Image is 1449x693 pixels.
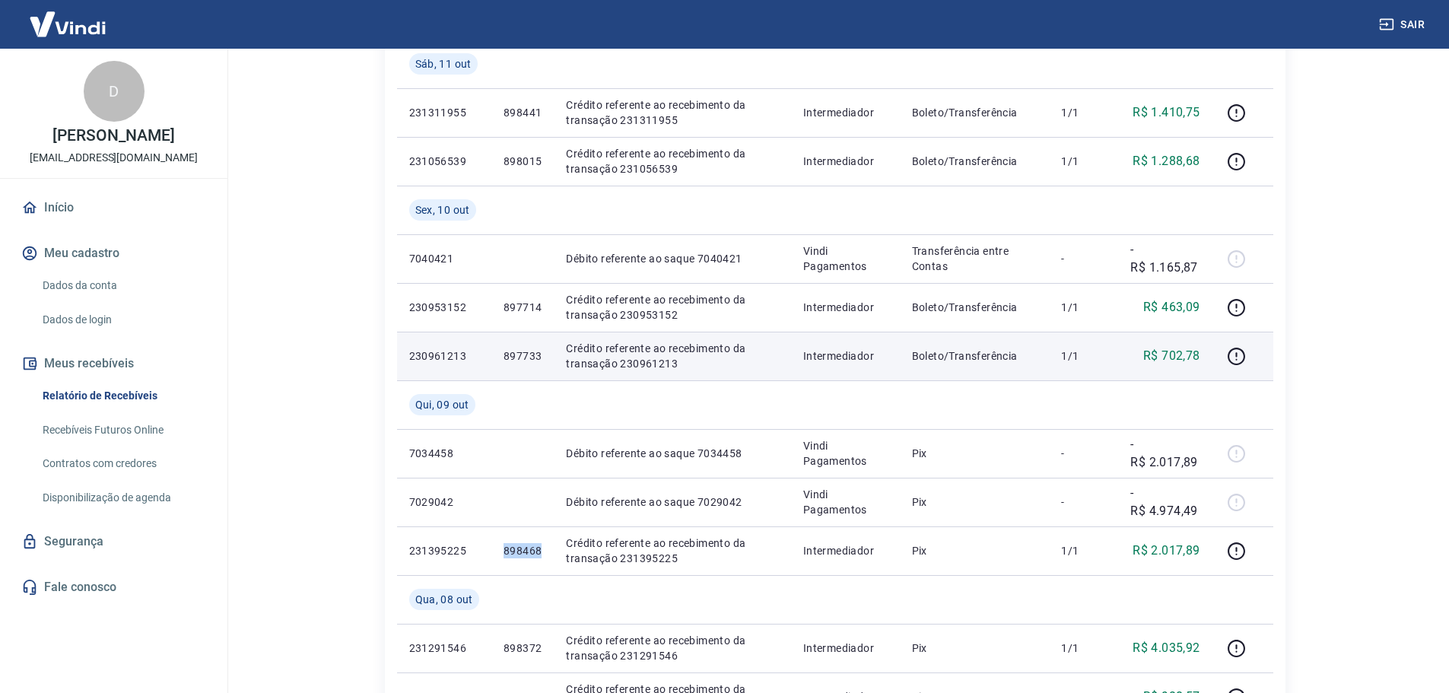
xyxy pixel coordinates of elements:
p: R$ 1.410,75 [1133,103,1200,122]
p: 897714 [504,300,542,315]
p: Vindi Pagamentos [803,487,888,517]
a: Dados da conta [37,270,209,301]
p: Débito referente ao saque 7040421 [566,251,778,266]
p: 7040421 [409,251,479,266]
button: Sair [1376,11,1431,39]
p: Débito referente ao saque 7029042 [566,494,778,510]
p: 7029042 [409,494,479,510]
p: 1/1 [1061,543,1106,558]
p: 1/1 [1061,300,1106,315]
p: 898372 [504,641,542,656]
a: Início [18,191,209,224]
p: Crédito referente ao recebimento da transação 231056539 [566,146,778,176]
p: [EMAIL_ADDRESS][DOMAIN_NAME] [30,150,198,166]
p: Pix [912,446,1037,461]
p: Boleto/Transferência [912,300,1037,315]
p: 231311955 [409,105,479,120]
p: Crédito referente ao recebimento da transação 231395225 [566,536,778,566]
p: Crédito referente ao recebimento da transação 230953152 [566,292,778,323]
p: -R$ 1.165,87 [1130,240,1200,277]
p: Pix [912,641,1037,656]
a: Recebíveis Futuros Online [37,415,209,446]
p: Pix [912,543,1037,558]
p: 898441 [504,105,542,120]
p: Crédito referente ao recebimento da transação 231311955 [566,97,778,128]
div: D [84,61,145,122]
p: Boleto/Transferência [912,348,1037,364]
p: 898015 [504,154,542,169]
p: Intermediador [803,300,888,315]
p: R$ 2.017,89 [1133,542,1200,560]
p: Intermediador [803,154,888,169]
p: -R$ 2.017,89 [1130,435,1200,472]
p: Intermediador [803,348,888,364]
p: R$ 702,78 [1143,347,1200,365]
p: Boleto/Transferência [912,154,1037,169]
a: Contratos com credores [37,448,209,479]
span: Sex, 10 out [415,202,470,218]
p: 1/1 [1061,348,1106,364]
p: R$ 1.288,68 [1133,152,1200,170]
p: -R$ 4.974,49 [1130,484,1200,520]
p: Intermediador [803,105,888,120]
p: 898468 [504,543,542,558]
p: - [1061,251,1106,266]
p: 231291546 [409,641,479,656]
a: Segurança [18,525,209,558]
p: 897733 [504,348,542,364]
p: Crédito referente ao recebimento da transação 231291546 [566,633,778,663]
button: Meus recebíveis [18,347,209,380]
p: 230953152 [409,300,479,315]
p: - [1061,494,1106,510]
p: [PERSON_NAME] [52,128,174,144]
p: Pix [912,494,1037,510]
p: 230961213 [409,348,479,364]
p: Boleto/Transferência [912,105,1037,120]
p: Vindi Pagamentos [803,438,888,469]
a: Disponibilização de agenda [37,482,209,513]
p: R$ 4.035,92 [1133,639,1200,657]
a: Dados de login [37,304,209,335]
p: Intermediador [803,543,888,558]
a: Relatório de Recebíveis [37,380,209,412]
p: 231395225 [409,543,479,558]
p: Intermediador [803,641,888,656]
p: 1/1 [1061,641,1106,656]
p: Crédito referente ao recebimento da transação 230961213 [566,341,778,371]
p: 7034458 [409,446,479,461]
p: - [1061,446,1106,461]
p: 1/1 [1061,154,1106,169]
span: Qui, 09 out [415,397,469,412]
p: Vindi Pagamentos [803,243,888,274]
p: 1/1 [1061,105,1106,120]
p: R$ 463,09 [1143,298,1200,316]
span: Sáb, 11 out [415,56,472,72]
img: Vindi [18,1,117,47]
p: Transferência entre Contas [912,243,1037,274]
a: Fale conosco [18,571,209,604]
button: Meu cadastro [18,237,209,270]
span: Qua, 08 out [415,592,473,607]
p: 231056539 [409,154,479,169]
p: Débito referente ao saque 7034458 [566,446,778,461]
